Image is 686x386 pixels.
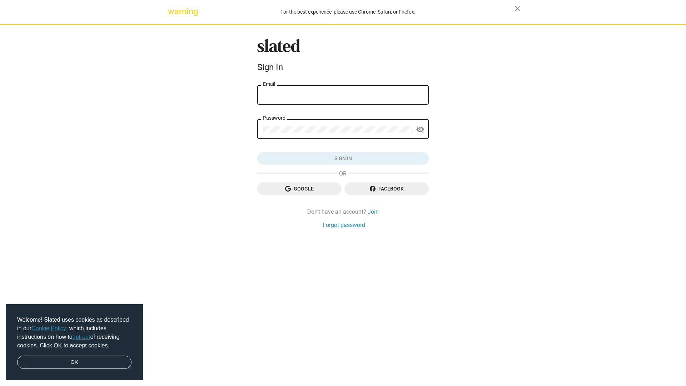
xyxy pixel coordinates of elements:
div: For the best experience, please use Chrome, Safari, or Firefox. [182,7,514,17]
button: Google [257,182,342,195]
span: Welcome! Slated uses cookies as described in our , which includes instructions on how to of recei... [17,316,131,350]
button: Facebook [344,182,429,195]
a: opt-out [73,334,90,340]
a: Forgot password [323,221,365,229]
mat-icon: warning [168,7,177,16]
sl-branding: Sign In [257,39,429,75]
span: Google [263,182,336,195]
div: Sign In [257,62,429,72]
div: Don't have an account? [257,208,429,216]
a: Cookie Policy [31,325,66,331]
span: Facebook [350,182,423,195]
button: Show password [413,123,427,137]
div: cookieconsent [6,304,143,381]
mat-icon: visibility_off [416,124,424,135]
mat-icon: close [513,4,522,13]
a: Join [368,208,379,216]
a: dismiss cookie message [17,356,131,369]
